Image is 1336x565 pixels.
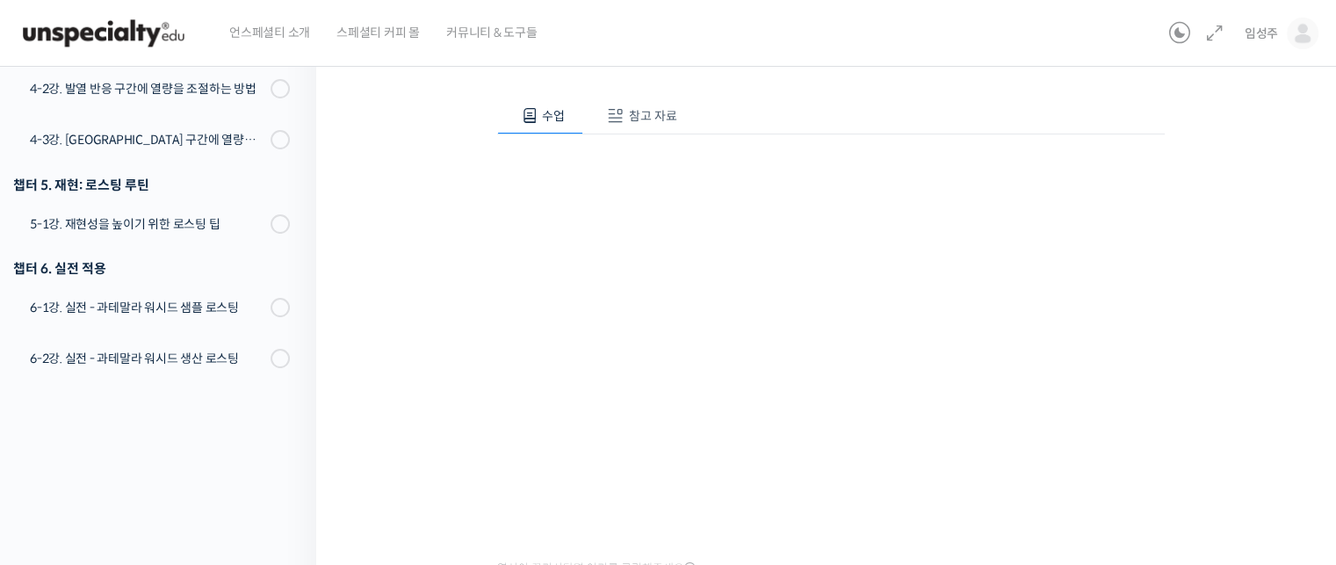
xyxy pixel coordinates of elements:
[5,419,116,463] a: 홈
[30,298,265,317] div: 6-1강. 실전 - 과테말라 워시드 샘플 로스팅
[13,173,290,197] div: 챕터 5. 재현: 로스팅 루틴
[30,214,265,234] div: 5-1강. 재현성을 높이기 위한 로스팅 팁
[271,445,292,460] span: 설정
[116,419,227,463] a: 대화
[55,445,66,460] span: 홈
[30,79,265,98] div: 4-2강. 발열 반응 구간에 열량을 조절하는 방법
[629,108,677,124] span: 참고 자료
[227,419,337,463] a: 설정
[542,108,565,124] span: 수업
[1245,25,1278,41] span: 임성주
[161,446,182,460] span: 대화
[30,130,265,149] div: 4-3강. [GEOGRAPHIC_DATA] 구간에 열량을 조절하는 방법
[30,349,265,368] div: 6-2강. 실전 - 과테말라 워시드 생산 로스팅
[13,257,290,280] div: 챕터 6. 실전 적용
